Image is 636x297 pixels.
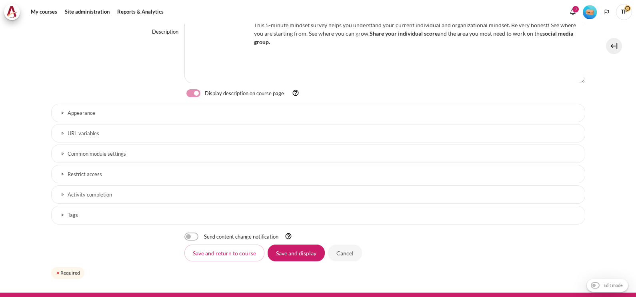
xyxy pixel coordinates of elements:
[268,245,325,261] input: Save and display
[583,4,597,19] div: Level #1
[580,4,600,19] a: Level #1
[68,151,569,157] h3: Common module settings
[184,245,264,261] input: Save and return to course
[114,4,166,20] a: Reports & Analytics
[68,191,569,198] h3: Activity completion
[56,271,60,275] img: Required field
[285,233,292,240] img: Help with Send content change notification
[152,28,178,35] label: Description
[283,233,294,240] a: Help
[51,267,84,279] div: Required
[191,9,251,69] img: assmt
[68,171,569,178] h3: Restrict access
[28,4,60,20] a: My courses
[68,212,569,219] h3: Tags
[616,4,632,20] span: TP
[292,89,299,96] img: Help with Display description on course page
[191,21,578,46] p: This 5-minute mindset survey helps you understand your current individual and organizational mind...
[62,4,112,20] a: Site administration
[572,6,579,12] div: 3
[204,233,298,241] label: Send content change notification
[68,130,569,137] h3: URL variables
[4,4,24,20] a: Architeck Architeck
[583,5,597,19] img: Level #1
[205,89,284,98] label: Display description on course page
[370,30,438,37] strong: Share your individual score
[254,30,573,45] span: and the area you most need to work o
[567,6,579,18] div: Show notification window with 3 new notifications
[6,6,18,18] img: Architeck
[328,245,362,261] input: Cancel
[616,4,632,20] a: User menu
[601,6,613,18] button: Languages
[68,110,569,116] h3: Appearance
[290,89,301,96] a: Help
